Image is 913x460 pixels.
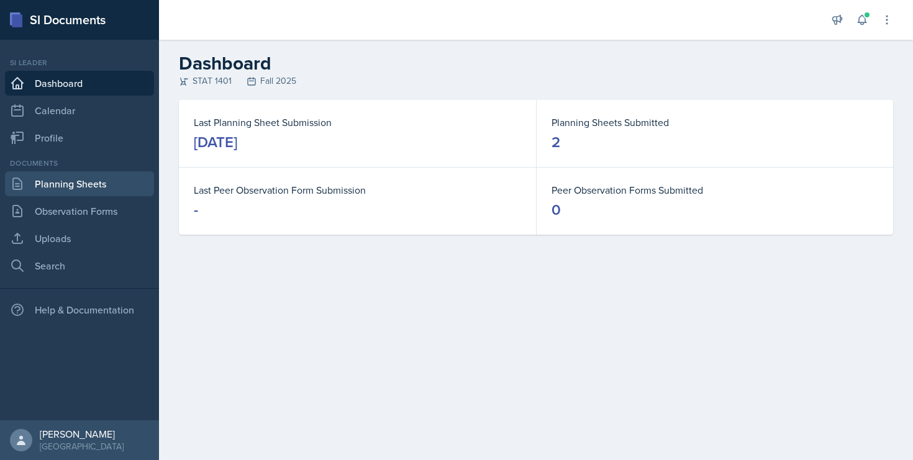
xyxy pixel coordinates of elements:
dt: Last Peer Observation Form Submission [194,183,521,197]
a: Search [5,253,154,278]
div: Help & Documentation [5,297,154,322]
div: [GEOGRAPHIC_DATA] [40,440,124,453]
dt: Peer Observation Forms Submitted [552,183,878,197]
a: Planning Sheets [5,171,154,196]
div: STAT 1401 Fall 2025 [179,74,893,88]
div: Si leader [5,57,154,68]
a: Uploads [5,226,154,251]
dt: Last Planning Sheet Submission [194,115,521,130]
div: - [194,200,198,220]
a: Observation Forms [5,199,154,223]
div: [DATE] [194,132,237,152]
div: [PERSON_NAME] [40,428,124,440]
a: Dashboard [5,71,154,96]
a: Calendar [5,98,154,123]
div: Documents [5,158,154,169]
a: Profile [5,125,154,150]
h2: Dashboard [179,52,893,74]
div: 0 [552,200,561,220]
div: 2 [552,132,560,152]
dt: Planning Sheets Submitted [552,115,878,130]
